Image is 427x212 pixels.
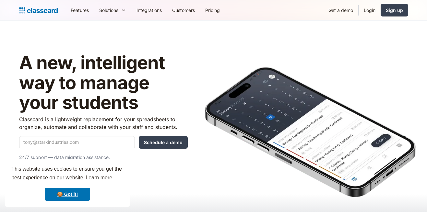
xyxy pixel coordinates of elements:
div: Solutions [99,7,118,14]
h1: A new, intelligent way to manage your students [19,53,188,113]
input: Schedule a demo [139,136,188,149]
a: dismiss cookie message [45,188,90,201]
p: 24/7 support — data migration assistance. [19,154,188,161]
a: Features [65,3,94,17]
p: Classcard is a lightweight replacement for your spreadsheets to organize, automate and collaborat... [19,115,188,131]
form: Quick Demo Form [19,136,188,149]
a: Login [359,3,381,17]
a: Integrations [131,3,167,17]
a: Logo [19,6,58,15]
div: Sign up [386,7,403,14]
a: Get a demo [323,3,358,17]
a: learn more about cookies [85,173,113,183]
div: Solutions [94,3,131,17]
a: Customers [167,3,200,17]
a: Sign up [381,4,408,16]
span: This website uses cookies to ensure you get the best experience on our website. [11,165,124,183]
input: tony@starkindustries.com [19,136,135,148]
a: Pricing [200,3,225,17]
div: cookieconsent [5,159,130,207]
